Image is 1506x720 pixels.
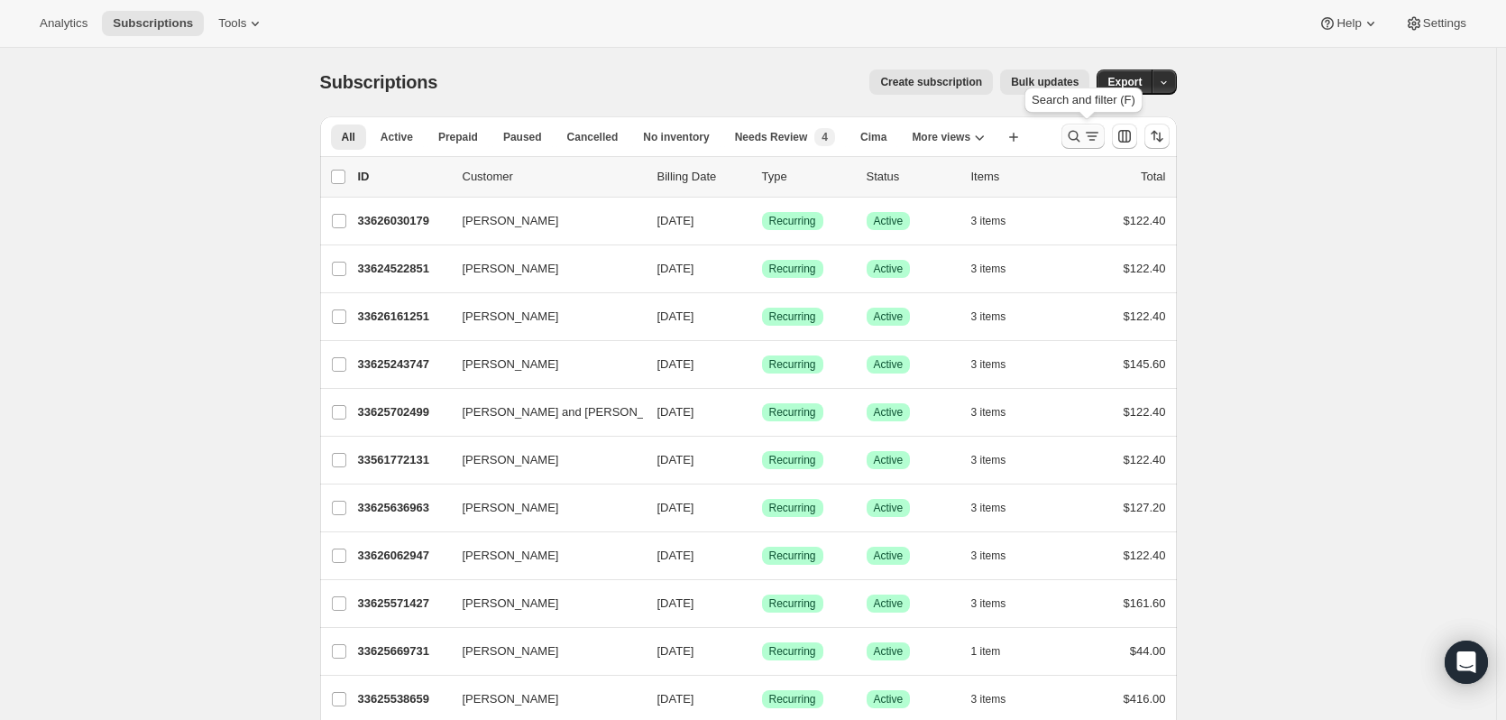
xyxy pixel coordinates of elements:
[822,130,828,144] span: 4
[452,589,632,618] button: [PERSON_NAME]
[452,350,632,379] button: [PERSON_NAME]
[452,207,632,235] button: [PERSON_NAME]
[463,499,559,517] span: [PERSON_NAME]
[1124,692,1166,706] span: $416.00
[769,692,816,706] span: Recurring
[463,168,643,186] p: Customer
[874,501,904,515] span: Active
[358,639,1166,664] div: 33625669731[PERSON_NAME][DATE]SuccessRecurringSuccessActive1 item$44.00
[29,11,98,36] button: Analytics
[567,130,619,144] span: Cancelled
[1097,69,1152,95] button: Export
[1124,357,1166,371] span: $145.60
[1124,309,1166,323] span: $122.40
[657,309,694,323] span: [DATE]
[971,639,1021,664] button: 1 item
[643,130,709,144] span: No inventory
[874,692,904,706] span: Active
[358,208,1166,234] div: 33626030179[PERSON_NAME][DATE]SuccessRecurringSuccessActive3 items$122.40
[971,495,1026,521] button: 3 items
[381,130,413,144] span: Active
[874,405,904,420] span: Active
[102,11,204,36] button: Subscriptions
[971,501,1006,515] span: 3 items
[320,72,438,92] span: Subscriptions
[971,543,1026,568] button: 3 items
[1394,11,1477,36] button: Settings
[999,125,1028,150] button: Create new view
[1061,124,1105,149] button: Search and filter results
[971,256,1026,282] button: 3 items
[971,453,1006,467] span: 3 items
[1000,69,1089,95] button: Bulk updates
[769,549,816,563] span: Recurring
[358,304,1166,329] div: 33626161251[PERSON_NAME][DATE]SuccessRecurringSuccessActive3 items$122.40
[358,403,448,421] p: 33625702499
[358,642,448,660] p: 33625669731
[358,355,448,374] p: 33625243747
[358,595,448,613] p: 33625571427
[657,168,748,186] p: Billing Date
[971,168,1061,186] div: Items
[971,692,1006,706] span: 3 items
[452,398,632,427] button: [PERSON_NAME] and [PERSON_NAME]
[463,308,559,326] span: [PERSON_NAME]
[452,541,632,570] button: [PERSON_NAME]
[358,168,448,186] p: ID
[874,596,904,611] span: Active
[874,214,904,228] span: Active
[874,309,904,324] span: Active
[657,596,694,610] span: [DATE]
[860,130,886,144] span: Cima
[971,400,1026,425] button: 3 items
[1107,75,1142,89] span: Export
[358,400,1166,425] div: 33625702499[PERSON_NAME] and [PERSON_NAME][DATE]SuccessRecurringSuccessActive3 items$122.40
[358,352,1166,377] div: 33625243747[PERSON_NAME][DATE]SuccessRecurringSuccessActive3 items$145.60
[769,214,816,228] span: Recurring
[1124,549,1166,562] span: $122.40
[452,254,632,283] button: [PERSON_NAME]
[769,453,816,467] span: Recurring
[874,453,904,467] span: Active
[971,262,1006,276] span: 3 items
[452,685,632,714] button: [PERSON_NAME]
[452,637,632,666] button: [PERSON_NAME]
[463,595,559,613] span: [PERSON_NAME]
[1124,453,1166,466] span: $122.40
[113,16,193,31] span: Subscriptions
[1130,644,1166,658] span: $44.00
[971,596,1006,611] span: 3 items
[1144,124,1170,149] button: Sort the results
[769,596,816,611] span: Recurring
[463,355,559,374] span: [PERSON_NAME]
[358,495,1166,521] div: 33625636963[PERSON_NAME][DATE]SuccessRecurringSuccessActive3 items$127.20
[971,304,1026,329] button: 3 items
[1124,596,1166,610] span: $161.60
[463,642,559,660] span: [PERSON_NAME]
[358,591,1166,616] div: 33625571427[PERSON_NAME][DATE]SuccessRecurringSuccessActive3 items$161.60
[452,494,632,522] button: [PERSON_NAME]
[358,451,448,469] p: 33561772131
[657,692,694,706] span: [DATE]
[971,644,1001,659] span: 1 item
[358,547,448,565] p: 33626062947
[657,549,694,562] span: [DATE]
[657,644,694,658] span: [DATE]
[971,357,1006,372] span: 3 items
[971,448,1026,473] button: 3 items
[463,690,559,708] span: [PERSON_NAME]
[769,501,816,515] span: Recurring
[735,130,808,144] span: Needs Review
[358,448,1166,473] div: 33561772131[PERSON_NAME][DATE]SuccessRecurringSuccessActive3 items$122.40
[1011,75,1079,89] span: Bulk updates
[1124,214,1166,227] span: $122.40
[40,16,87,31] span: Analytics
[1112,124,1137,149] button: Customize table column order and visibility
[207,11,275,36] button: Tools
[769,357,816,372] span: Recurring
[1124,501,1166,514] span: $127.20
[971,549,1006,563] span: 3 items
[358,690,448,708] p: 33625538659
[358,212,448,230] p: 33626030179
[874,644,904,659] span: Active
